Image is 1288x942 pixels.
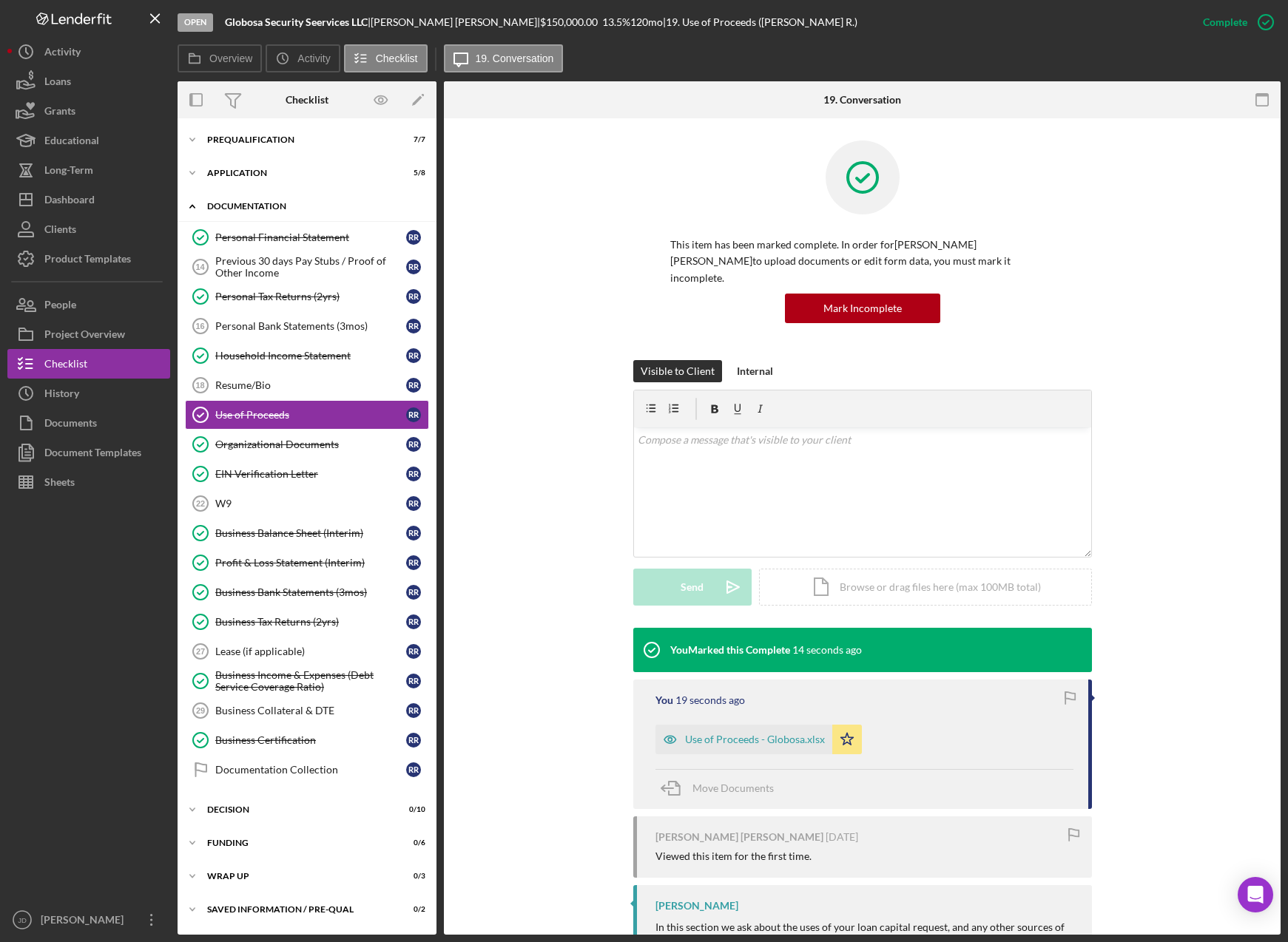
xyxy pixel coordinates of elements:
[7,126,170,155] a: Educational
[44,349,87,382] div: Checklist
[209,52,252,64] label: Overview
[633,360,722,382] button: Visible to Client
[7,214,170,244] button: Clients
[185,637,429,666] a: 27Lease (if applicable)RR
[215,498,406,509] div: W9
[207,838,388,847] div: Funding
[215,557,406,569] div: Profit & Loss Statement (Interim)
[7,319,170,349] a: Project Overview
[44,37,81,70] div: Activity
[633,569,752,606] button: Send
[7,408,170,438] button: Documents
[406,437,421,452] div: R R
[692,782,774,794] span: Move Documents
[655,900,738,912] div: [PERSON_NAME]
[729,360,780,382] button: Internal
[1203,7,1247,37] div: Complete
[185,459,429,489] a: EIN Verification LetterRR
[785,294,940,323] button: Mark Incomplete
[823,294,902,323] div: Mark Incomplete
[225,16,371,28] div: |
[44,185,95,218] div: Dashboard
[7,467,170,497] button: Sheets
[675,694,745,706] time: 2025-08-22 01:35
[444,44,564,72] button: 19. Conversation
[406,319,421,333] div: R R
[215,320,406,332] div: Personal Bank Statements (3mos)
[344,44,428,72] button: Checklist
[215,586,406,598] div: Business Bank Statements (3mos)
[7,67,170,96] button: Loans
[215,379,406,391] div: Resume/Bio
[215,409,406,421] div: Use of Proceeds
[602,16,630,28] div: 13.5 %
[399,838,425,847] div: 0 / 6
[207,202,418,211] div: Documentation
[823,94,901,106] div: 19. Conversation
[399,135,425,144] div: 7 / 7
[215,705,406,716] div: Business Collateral & DTE
[185,282,429,311] a: Personal Tax Returns (2yrs)RR
[7,37,170,67] a: Activity
[655,831,823,843] div: [PERSON_NAME] [PERSON_NAME]
[215,527,406,539] div: Business Balance Sheet (Interim)
[44,408,97,441] div: Documents
[7,96,170,126] button: Grants
[399,872,425,881] div: 0 / 3
[185,252,429,282] a: 14Previous 30 days Pay Stubs / Proof of Other IncomeRR
[44,67,71,100] div: Loans
[399,169,425,177] div: 5 / 8
[670,237,1055,286] p: This item has been marked complete. In order for [PERSON_NAME] [PERSON_NAME] to upload documents ...
[792,644,862,656] time: 2025-08-22 01:35
[371,16,540,28] div: [PERSON_NAME] [PERSON_NAME] |
[7,290,170,319] button: People
[185,311,429,341] a: 16Personal Bank Statements (3mos)RR
[399,905,425,914] div: 0 / 2
[196,706,205,715] tspan: 29
[540,16,602,28] div: $150,000.00
[215,616,406,628] div: Business Tax Returns (2yrs)
[406,348,421,363] div: R R
[7,349,170,379] a: Checklist
[7,438,170,467] button: Document Templates
[195,322,204,331] tspan: 16
[196,647,205,656] tspan: 27
[7,379,170,408] button: History
[185,548,429,577] a: Profit & Loss Statement (Interim)RR
[195,262,205,271] tspan: 14
[399,805,425,814] div: 0 / 10
[44,126,99,159] div: Educational
[185,223,429,252] a: Personal Financial StatementRR
[406,703,421,718] div: R R
[7,155,170,185] button: Long-Term
[266,44,340,72] button: Activity
[406,289,421,304] div: R R
[207,905,388,914] div: Saved Information / Pre-Qual
[185,725,429,755] a: Business CertificationRR
[215,255,406,279] div: Previous 30 days Pay Stubs / Proof of Other Income
[406,762,421,777] div: R R
[44,319,125,353] div: Project Overview
[215,645,406,657] div: Lease (if applicable)
[215,764,406,776] div: Documentation Collection
[655,694,673,706] div: You
[18,916,27,924] text: JD
[225,16,368,28] b: Globosa Security Seervices LLC
[406,230,421,245] div: R R
[207,135,388,144] div: Prequalification
[406,644,421,659] div: R R
[663,16,857,28] div: | 19. Use of Proceeds ([PERSON_NAME] R.)
[826,831,858,843] time: 2025-06-18 21:34
[476,52,554,64] label: 19. Conversation
[376,52,418,64] label: Checklist
[215,231,406,243] div: Personal Financial Statement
